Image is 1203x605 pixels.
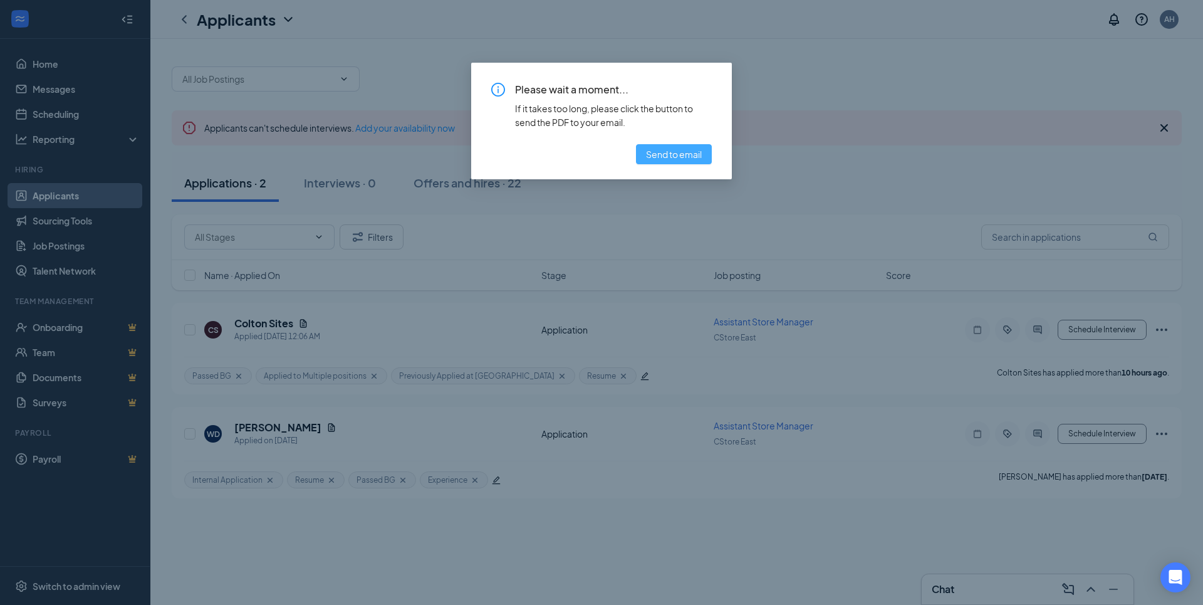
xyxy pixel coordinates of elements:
div: If it takes too long, please click the button to send the PDF to your email. [515,102,712,129]
div: Open Intercom Messenger [1160,562,1190,592]
span: Please wait a moment... [515,83,712,97]
span: info-circle [491,83,505,97]
span: Send to email [646,147,702,161]
button: Send to email [636,144,712,164]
